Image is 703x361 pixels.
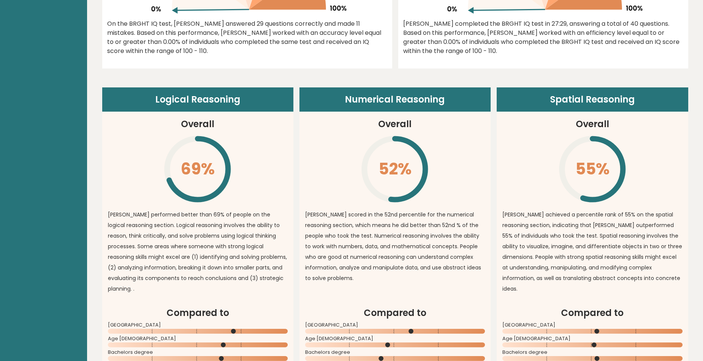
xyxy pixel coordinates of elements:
[497,87,688,112] header: Spatial Reasoning
[102,87,293,112] header: Logical Reasoning
[378,117,412,131] h3: Overall
[502,306,682,320] h2: Compared to
[305,351,485,354] span: Bachelors degree
[403,19,683,56] div: [PERSON_NAME] completed the BRGHT IQ test in 27:29, answering a total of 40 questions. Based on t...
[108,337,288,340] span: Age [DEMOGRAPHIC_DATA]
[181,117,214,131] h3: Overall
[107,19,387,56] div: On the BRGHT IQ test, [PERSON_NAME] answered 29 questions correctly and made 11 mistakes. Based o...
[502,351,682,354] span: Bachelors degree
[558,135,627,204] svg: \
[502,324,682,327] span: [GEOGRAPHIC_DATA]
[502,337,682,340] span: Age [DEMOGRAPHIC_DATA]
[108,351,288,354] span: Bachelors degree
[305,324,485,327] span: [GEOGRAPHIC_DATA]
[163,135,232,204] svg: \
[305,209,485,283] p: [PERSON_NAME] scored in the 52nd percentile for the numerical reasoning section, which means he d...
[305,306,485,320] h2: Compared to
[576,117,609,131] h3: Overall
[502,209,682,294] p: [PERSON_NAME] achieved a percentile rank of 55% on the spatial reasoning section, indicating that...
[305,337,485,340] span: Age [DEMOGRAPHIC_DATA]
[360,135,429,204] svg: \
[108,209,288,294] p: [PERSON_NAME] performed better than 69% of people on the logical reasoning section. Logical reaso...
[108,306,288,320] h2: Compared to
[299,87,491,112] header: Numerical Reasoning
[108,324,288,327] span: [GEOGRAPHIC_DATA]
